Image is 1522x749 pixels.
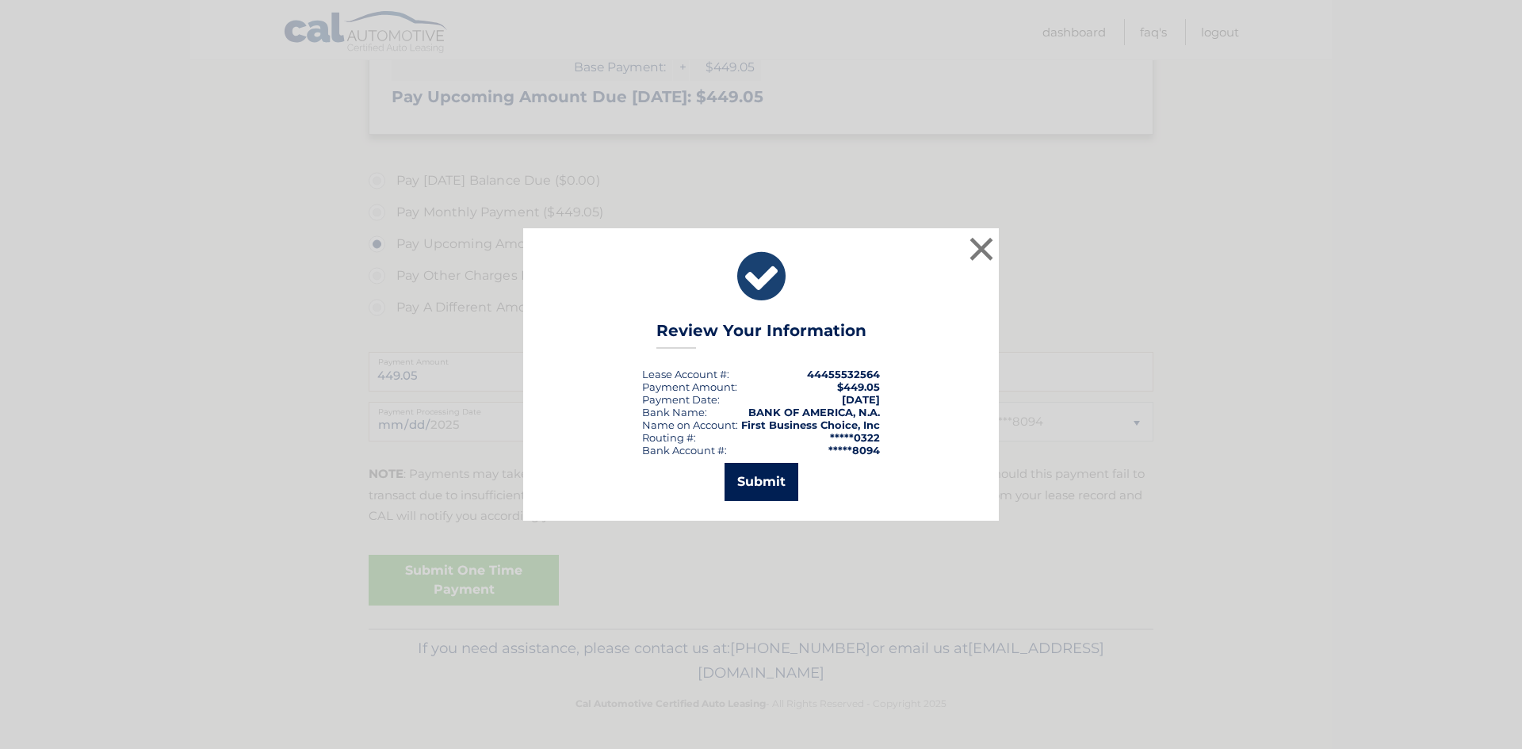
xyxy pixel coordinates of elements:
div: Name on Account: [642,418,738,431]
span: $449.05 [837,380,880,393]
button: Submit [725,463,798,501]
h3: Review Your Information [656,321,866,349]
span: [DATE] [842,393,880,406]
strong: 44455532564 [807,368,880,380]
button: × [966,233,997,265]
strong: BANK OF AMERICA, N.A. [748,406,880,418]
div: Routing #: [642,431,696,444]
strong: First Business Choice, Inc [741,418,880,431]
div: Lease Account #: [642,368,729,380]
span: Payment Date [642,393,717,406]
div: Bank Name: [642,406,707,418]
div: Payment Amount: [642,380,737,393]
div: : [642,393,720,406]
div: Bank Account #: [642,444,727,457]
